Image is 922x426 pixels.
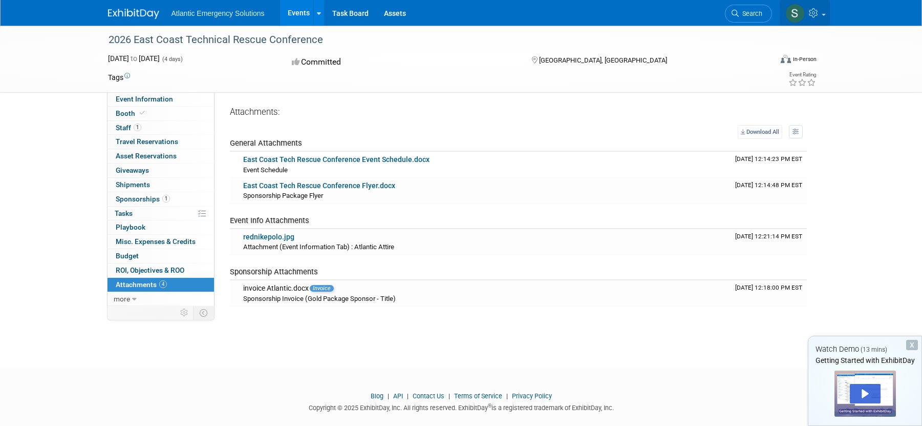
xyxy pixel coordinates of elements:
span: (13 mins) [861,346,887,353]
a: more [108,292,214,306]
span: Upload Timestamp [735,181,802,189]
a: Blog [371,392,383,400]
i: Booth reservation complete [140,110,145,116]
span: Event Schedule [243,166,288,174]
span: Attachments [116,280,167,289]
a: Privacy Policy [512,392,552,400]
span: | [504,392,510,400]
div: Attachments: [230,106,807,120]
span: | [404,392,411,400]
span: Upload Timestamp [735,155,802,163]
a: Budget [108,249,214,263]
a: Booth [108,107,214,120]
a: East Coast Tech Rescue Conference Flyer.docx [243,181,395,190]
td: Upload Timestamp [731,229,807,255]
div: Committed [289,53,515,71]
div: Getting Started with ExhibitDay [808,355,921,366]
a: Search [725,5,772,23]
a: Download All [738,125,782,139]
a: Travel Reservations [108,135,214,149]
a: Staff1 [108,121,214,135]
span: Atlantic Emergency Solutions [171,9,265,17]
a: Attachments4 [108,278,214,292]
span: Travel Reservations [116,137,178,146]
span: Tasks [115,209,133,217]
a: Misc. Expenses & Credits [108,235,214,249]
span: Search [739,10,762,17]
span: Attachment (Event Information Tab) : Atlantic Attire [243,243,394,251]
span: Sponsorships [116,195,170,203]
a: Contact Us [413,392,444,400]
span: 1 [162,195,170,202]
span: | [385,392,392,400]
a: Playbook [108,220,214,234]
span: Giveaways [116,166,149,174]
td: Personalize Event Tab Strip [176,306,194,319]
div: invoice Atlantic.docx [243,284,727,293]
a: ROI, Objectives & ROO [108,263,214,277]
a: API [393,392,403,400]
div: Event Rating [788,72,816,77]
span: ROI, Objectives & ROO [116,266,184,274]
td: Upload Timestamp [731,152,807,177]
a: Giveaways [108,164,214,177]
div: 2026 East Coast Technical Rescue Conference [105,31,757,49]
span: Asset Reservations [116,152,177,160]
span: General Attachments [230,138,302,148]
td: Upload Timestamp [731,178,807,204]
img: Format-Inperson.png [781,55,791,63]
a: Shipments [108,178,214,192]
div: In-Person [792,55,817,63]
div: Watch Demo [808,344,921,355]
a: East Coast Tech Rescue Conference Event Schedule.docx [243,155,430,164]
span: Invoice [310,285,334,292]
span: Staff [116,124,141,132]
a: Event Information [108,92,214,106]
div: Event Format [712,53,817,69]
span: 1 [134,124,141,131]
span: [DATE] [DATE] [108,54,160,63]
td: Tags [108,72,130,83]
span: Sponsorship Invoice (Gold Package Sponsor - Title) [243,295,396,302]
span: Sponsorship Attachments [230,267,318,276]
span: Shipments [116,180,150,189]
a: Asset Reservations [108,149,214,163]
span: 4 [159,280,167,288]
div: Play [850,384,881,403]
span: [GEOGRAPHIC_DATA], [GEOGRAPHIC_DATA] [539,56,667,64]
span: to [129,54,139,63]
span: Event Information [116,95,173,103]
span: Event Info Attachments [230,216,309,225]
div: Dismiss [906,340,918,350]
a: Terms of Service [454,392,502,400]
span: Playbook [116,223,145,231]
td: Toggle Event Tabs [193,306,214,319]
td: Upload Timestamp [731,280,807,306]
span: Misc. Expenses & Credits [116,237,196,246]
a: Sponsorships1 [108,192,214,206]
span: Upload Timestamp [735,233,802,240]
sup: ® [488,403,491,409]
span: Upload Timestamp [735,284,802,291]
a: rednikepolo.jpg [243,233,294,241]
span: Booth [116,109,147,117]
img: ExhibitDay [108,9,159,19]
span: | [446,392,453,400]
span: Sponsorship Package Flyer [243,192,323,199]
span: more [114,295,130,303]
a: Tasks [108,207,214,220]
img: Stephanie Hood [785,4,805,23]
span: (4 days) [161,56,183,63]
span: Budget [116,252,139,260]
